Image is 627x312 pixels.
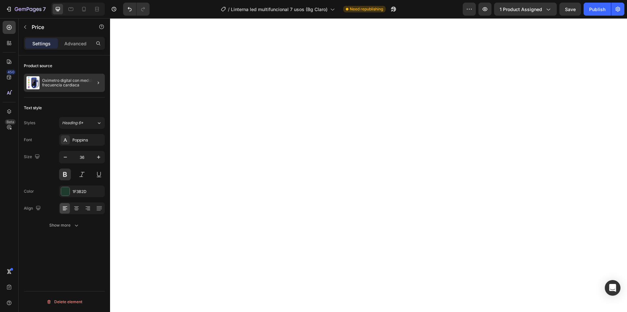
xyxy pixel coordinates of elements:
[46,298,82,306] div: Delete element
[228,6,230,13] span: /
[123,3,150,16] div: Undo/Redo
[32,23,87,31] p: Price
[62,120,83,126] span: Heading 6*
[231,6,328,13] span: Linterna led multifuncional 7 usos (Bg Claro)
[350,6,383,12] span: Need republishing
[6,69,16,75] div: 450
[3,3,49,16] button: 7
[42,78,102,87] p: Oximetro digital con medidor de frecuencia cardiaca
[49,222,80,229] div: Show more
[24,219,105,231] button: Show more
[500,6,542,13] span: 1 product assigned
[559,3,581,16] button: Save
[24,188,34,194] div: Color
[494,3,557,16] button: 1 product assigned
[72,189,103,195] div: 1F3B2D
[565,7,576,12] span: Save
[589,6,605,13] div: Publish
[32,40,51,47] p: Settings
[24,204,42,213] div: Align
[24,137,32,143] div: Font
[24,63,52,69] div: Product source
[24,153,41,161] div: Size
[24,105,42,111] div: Text style
[26,76,40,89] img: product feature img
[5,119,16,125] div: Beta
[59,117,105,129] button: Heading 6*
[110,18,627,312] iframe: Design area
[605,280,620,296] div: Open Intercom Messenger
[24,120,35,126] div: Styles
[72,137,103,143] div: Poppins
[43,5,46,13] p: 7
[584,3,611,16] button: Publish
[24,297,105,307] button: Delete element
[64,40,87,47] p: Advanced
